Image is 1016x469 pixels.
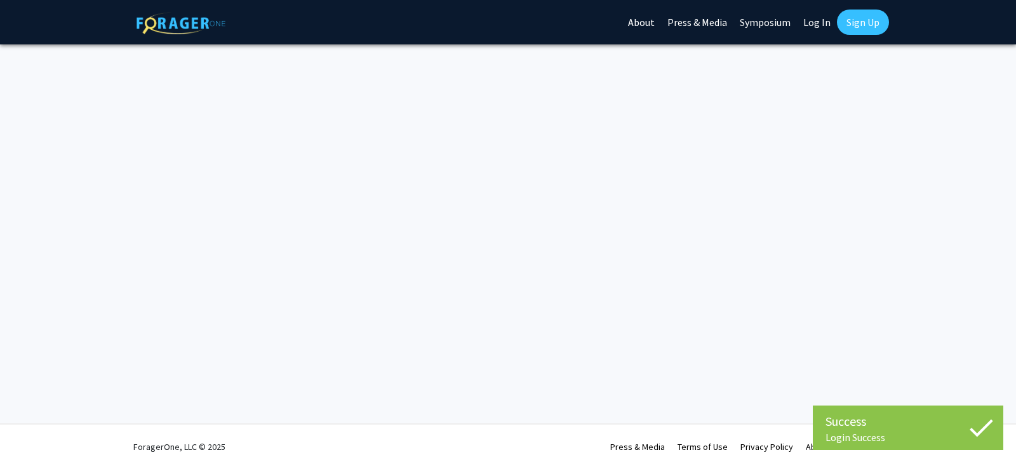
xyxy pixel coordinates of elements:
[806,441,829,452] a: About
[825,412,991,431] div: Success
[825,431,991,444] div: Login Success
[678,441,728,452] a: Terms of Use
[740,441,793,452] a: Privacy Policy
[837,10,889,35] a: Sign Up
[610,441,665,452] a: Press & Media
[133,425,225,469] div: ForagerOne, LLC © 2025
[137,12,225,34] img: ForagerOne Logo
